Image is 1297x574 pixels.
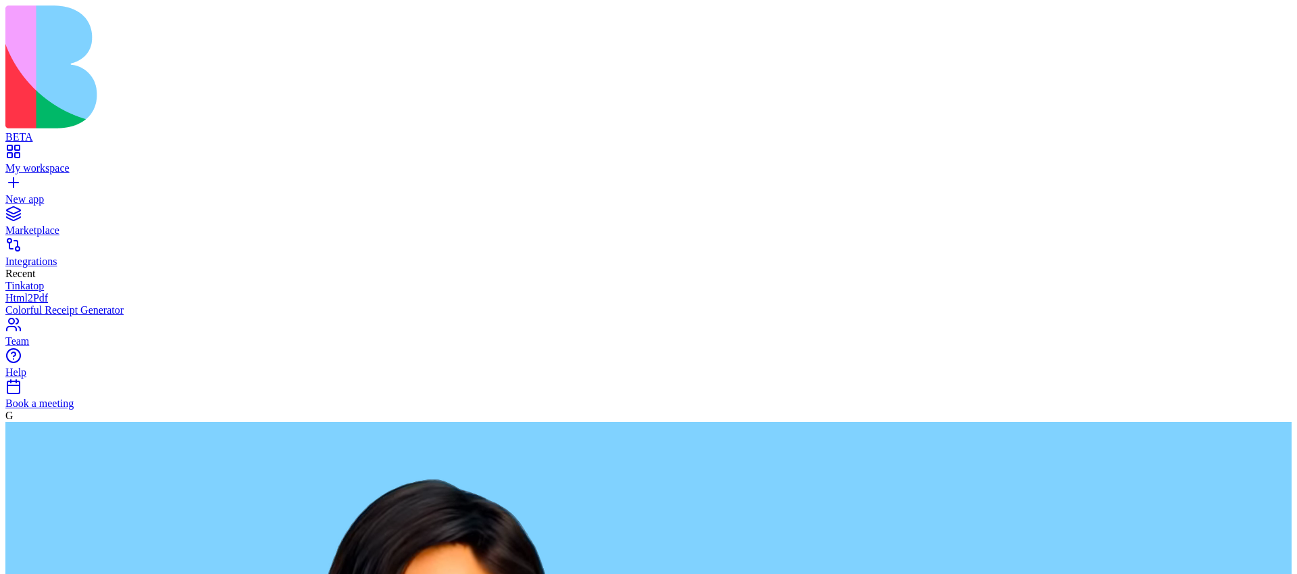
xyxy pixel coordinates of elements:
[5,292,1292,304] a: Html2Pdf
[5,385,1292,410] a: Book a meeting
[5,162,1292,174] div: My workspace
[5,354,1292,379] a: Help
[5,268,35,279] span: Recent
[5,212,1292,237] a: Marketplace
[5,243,1292,268] a: Integrations
[5,119,1292,143] a: BETA
[5,366,1292,379] div: Help
[5,304,1292,316] a: Colorful Receipt Generator
[5,150,1292,174] a: My workspace
[5,181,1292,206] a: New app
[5,193,1292,206] div: New app
[5,224,1292,237] div: Marketplace
[5,323,1292,348] a: Team
[5,410,14,421] span: G
[5,256,1292,268] div: Integrations
[5,5,549,128] img: logo
[5,131,1292,143] div: BETA
[5,398,1292,410] div: Book a meeting
[5,280,1292,292] a: Tinkatop
[5,335,1292,348] div: Team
